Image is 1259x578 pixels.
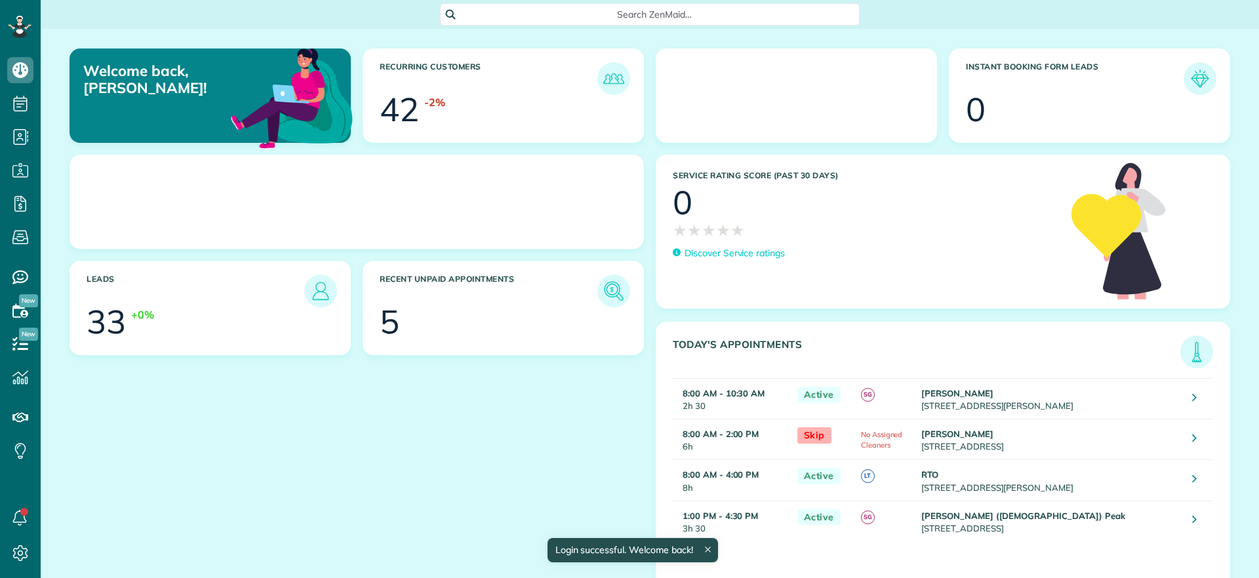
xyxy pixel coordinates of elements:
[797,427,831,444] span: Skip
[921,469,938,480] strong: RTO
[673,460,791,501] td: 8h
[380,275,597,307] h3: Recent unpaid appointments
[716,219,730,242] span: ★
[730,219,745,242] span: ★
[685,246,785,260] p: Discover Service ratings
[966,93,986,126] div: 0
[308,278,334,304] img: icon_leads-1bed01f49abd5b7fead27621c3d59655bb73ed531f8eeb49469d10e621d6b896.png
[683,388,765,398] strong: 8:00 AM - 10:30 AM
[1184,339,1210,365] img: icon_todays_appointments-901f7ab196bb0bea1936b74009e4eb5ffbc2d2711fa7634e0d609ed5ef32b18b.png
[918,460,1183,501] td: [STREET_ADDRESS][PERSON_NAME]
[673,419,791,460] td: 6h
[601,278,627,304] img: icon_unpaid_appointments-47b8ce3997adf2238b356f14209ab4cced10bd1f174958f3ca8f1d0dd7fffeee.png
[131,307,154,322] div: +0%
[380,305,399,338] div: 5
[861,388,875,402] span: SG
[797,509,841,526] span: Active
[683,469,759,480] strong: 8:00 AM - 4:00 PM
[87,275,304,307] h3: Leads
[918,419,1183,460] td: [STREET_ADDRESS]
[424,95,445,110] div: -2%
[673,501,791,541] td: 3h 30
[687,219,702,242] span: ★
[918,379,1183,419] td: [STREET_ADDRESS][PERSON_NAME]
[673,186,692,219] div: 0
[380,62,597,95] h3: Recurring Customers
[380,93,419,126] div: 42
[797,468,841,484] span: Active
[861,469,875,483] span: LT
[861,430,903,450] span: No Assigned Cleaners
[673,246,785,260] a: Discover Service ratings
[921,511,1125,521] strong: [PERSON_NAME] ([DEMOGRAPHIC_DATA]) Peak
[547,538,717,562] div: Login successful. Welcome back!
[19,328,38,341] span: New
[228,33,355,161] img: dashboard_welcome-42a62b7d889689a78055ac9021e634bf52bae3f8056760290aed330b23ab8690.png
[918,501,1183,541] td: [STREET_ADDRESS]
[19,294,38,307] span: New
[702,219,716,242] span: ★
[673,219,687,242] span: ★
[601,66,627,92] img: icon_recurring_customers-cf858462ba22bcd05b5a5880d41d6543d210077de5bb9ebc9590e49fd87d84ed.png
[83,62,261,97] p: Welcome back, [PERSON_NAME]!
[1187,66,1213,92] img: icon_form_leads-04211a6a04a5b2264e4ee56bc0799ec3eb69b7e499cbb523a139df1d13a81ae0.png
[921,429,993,439] strong: [PERSON_NAME]
[673,379,791,419] td: 2h 30
[87,305,126,338] div: 33
[966,62,1184,95] h3: Instant Booking Form Leads
[861,511,875,524] span: SG
[921,388,993,398] strong: [PERSON_NAME]
[673,171,1058,180] h3: Service Rating score (past 30 days)
[683,429,759,439] strong: 8:00 AM - 2:00 PM
[683,511,758,521] strong: 1:00 PM - 4:30 PM
[797,387,841,403] span: Active
[673,339,1180,368] h3: Today's Appointments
